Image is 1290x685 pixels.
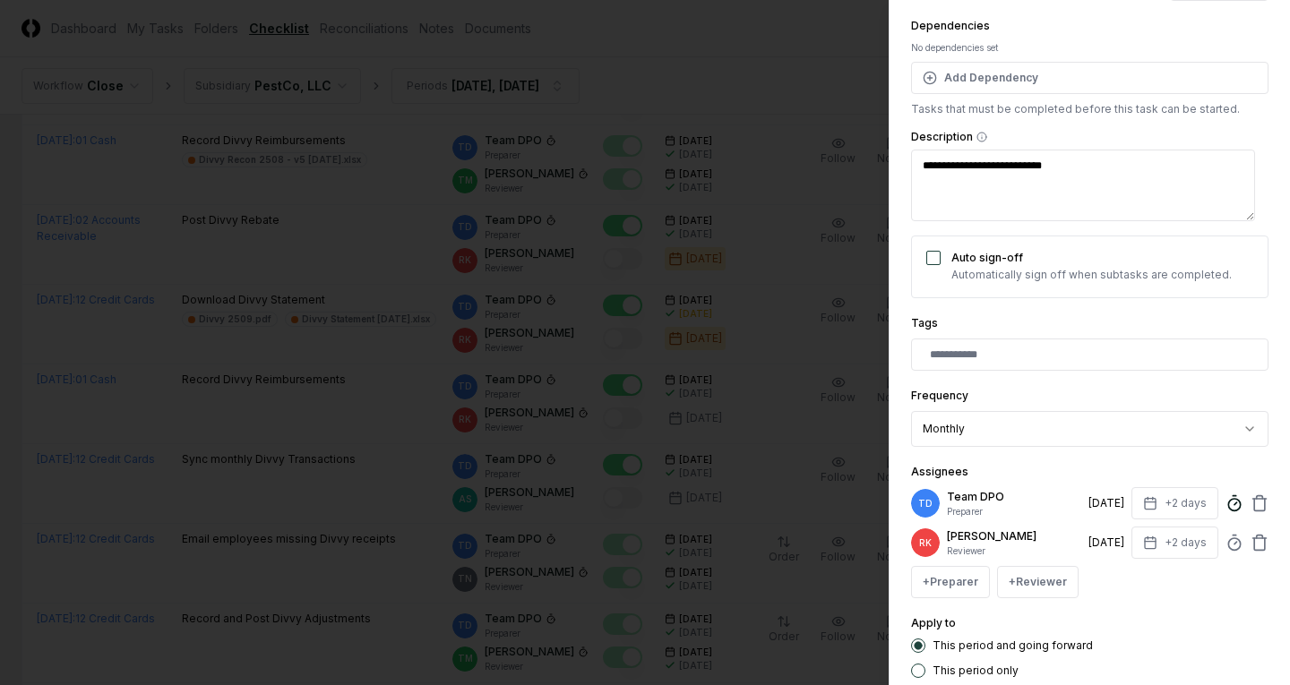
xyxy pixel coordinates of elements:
[1131,487,1218,519] button: +2 days
[919,536,932,550] span: RK
[911,566,990,598] button: +Preparer
[951,267,1232,283] p: Automatically sign off when subtasks are completed.
[997,566,1079,598] button: +Reviewer
[947,489,1081,505] p: Team DPO
[911,19,990,32] label: Dependencies
[1131,527,1218,559] button: +2 days
[911,316,938,330] label: Tags
[911,101,1268,117] p: Tasks that must be completed before this task can be started.
[918,497,933,510] span: TD
[911,132,1268,142] label: Description
[1088,535,1124,551] div: [DATE]
[947,528,1081,544] p: [PERSON_NAME]
[951,251,1023,264] label: Auto sign-off
[947,544,1081,558] p: Reviewer
[911,389,968,402] label: Frequency
[911,465,968,478] label: Assignees
[1088,495,1124,511] div: [DATE]
[911,62,1268,94] button: Add Dependency
[933,640,1093,651] label: This period and going forward
[911,616,956,629] label: Apply to
[933,665,1019,676] label: This period only
[976,132,987,142] button: Description
[911,41,1268,55] div: No dependencies set
[947,505,1081,518] p: Preparer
